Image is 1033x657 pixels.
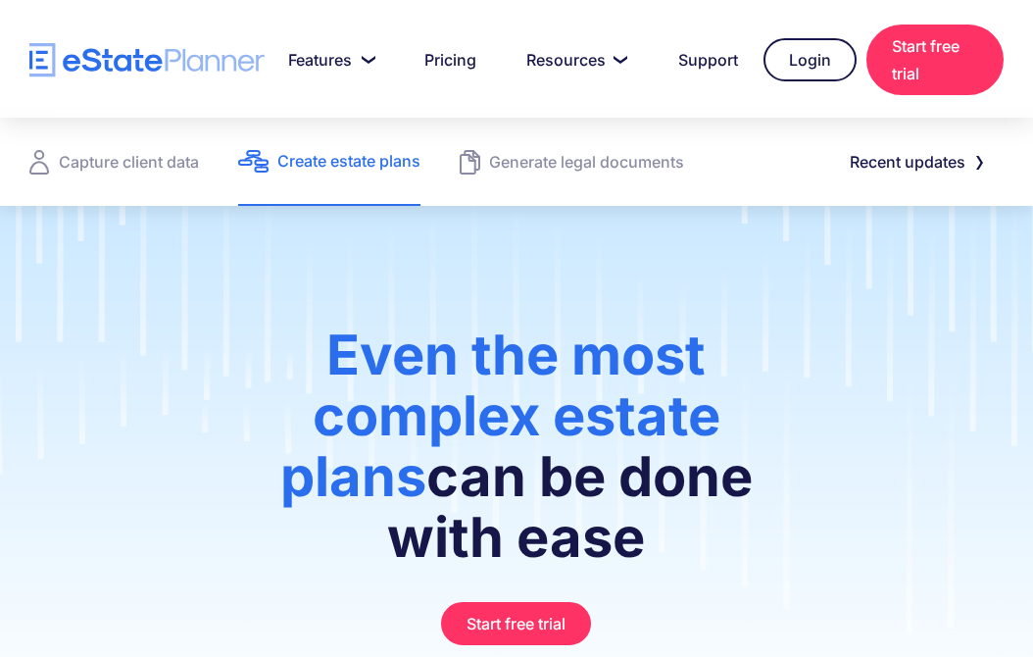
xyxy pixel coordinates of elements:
a: Login [763,38,857,81]
a: Resources [503,40,645,79]
div: Capture client data [59,148,199,176]
div: Create estate plans [277,147,420,175]
a: Support [655,40,754,79]
a: Pricing [401,40,493,79]
h1: can be done with ease [236,325,797,587]
a: home [29,43,265,77]
a: Start free trial [441,602,591,645]
a: Start free trial [866,25,1004,95]
a: Recent updates [826,142,1004,181]
a: Create estate plans [238,118,420,206]
a: Capture client data [29,118,199,206]
a: Generate legal documents [460,118,684,206]
div: Generate legal documents [489,148,684,176]
a: Features [265,40,391,79]
span: Even the most complex estate plans [280,322,720,510]
div: Recent updates [850,148,965,176]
